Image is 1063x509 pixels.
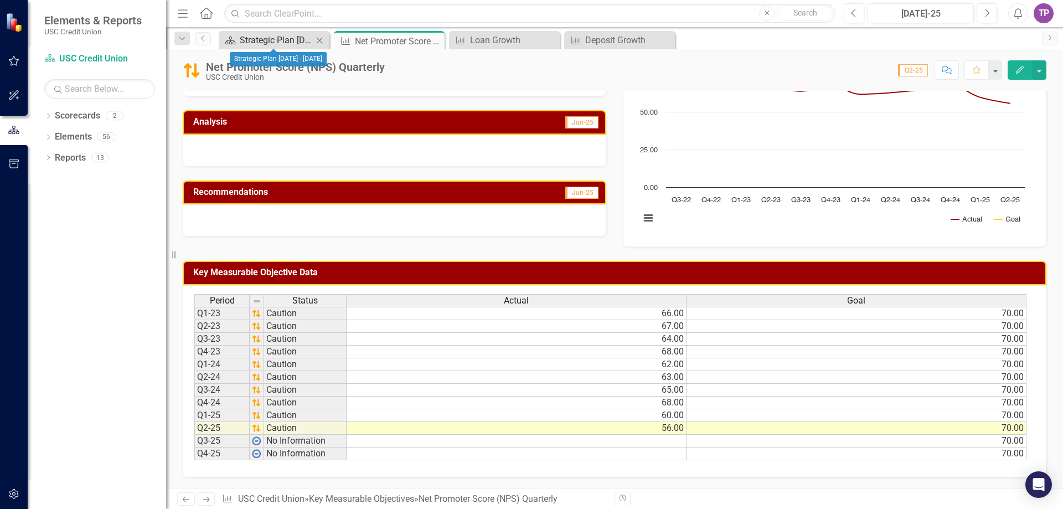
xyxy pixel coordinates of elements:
[252,385,261,394] img: 7u2iTZrTEZ7i9oDWlPBULAqDHDmR3vKCs7My6dMMCIpfJOwzDMAzDMBH4B3+rbZfrisroAAAAAElFTkSuQmCC
[194,307,250,320] td: Q1-23
[264,422,347,435] td: Caution
[347,384,687,397] td: 65.00
[1025,471,1052,498] div: Open Intercom Messenger
[347,320,687,333] td: 67.00
[55,152,86,164] a: Reports
[644,184,658,192] text: 0.00
[292,296,318,306] span: Status
[847,296,865,306] span: Goal
[55,110,100,122] a: Scorecards
[347,346,687,358] td: 68.00
[264,448,347,460] td: No Information
[640,147,658,154] text: 25.00
[55,131,92,143] a: Elements
[194,397,250,409] td: Q4-24
[252,335,261,343] img: 7u2iTZrTEZ7i9oDWlPBULAqDHDmR3vKCs7My6dMMCIpfJOwzDMAzDMBH4B3+rbZfrisroAAAAAElFTkSuQmCC
[567,33,672,47] a: Deposit Growth
[252,436,261,445] img: wPkqUstsMhMTgAAAABJRU5ErkJggg==
[565,187,598,199] span: Jun-25
[252,424,261,433] img: 7u2iTZrTEZ7i9oDWlPBULAqDHDmR3vKCs7My6dMMCIpfJOwzDMAzDMBH4B3+rbZfrisroAAAAAElFTkSuQmCC
[264,397,347,409] td: Caution
[347,409,687,422] td: 60.00
[687,371,1026,384] td: 70.00
[194,384,250,397] td: Q3-24
[210,296,235,306] span: Period
[731,197,751,204] text: Q1-23
[687,435,1026,448] td: 70.00
[504,296,529,306] span: Actual
[761,197,781,204] text: Q2-23
[347,397,687,409] td: 68.00
[777,6,833,21] button: Search
[309,493,414,504] a: Key Measurable Objectives
[91,153,109,162] div: 13
[252,373,261,382] img: 7u2iTZrTEZ7i9oDWlPBULAqDHDmR3vKCs7My6dMMCIpfJOwzDMAzDMBH4B3+rbZfrisroAAAAAElFTkSuQmCC
[640,109,658,116] text: 50.00
[194,409,250,422] td: Q1-25
[1034,3,1054,23] button: TP
[264,346,347,358] td: Caution
[347,422,687,435] td: 56.00
[264,384,347,397] td: Caution
[194,448,250,460] td: Q4-25
[634,69,1030,235] svg: Interactive chart
[194,358,250,371] td: Q1-24
[44,53,155,65] a: USC Credit Union
[264,307,347,320] td: Caution
[791,197,811,204] text: Q3-23
[44,79,155,99] input: Search Below...
[641,210,656,226] button: View chart menu, Chart
[252,411,261,420] img: 7u2iTZrTEZ7i9oDWlPBULAqDHDmR3vKCs7My6dMMCIpfJOwzDMAzDMBH4B3+rbZfrisroAAAAAElFTkSuQmCC
[585,33,672,47] div: Deposit Growth
[911,197,930,204] text: Q3-24
[687,307,1026,320] td: 70.00
[851,197,870,204] text: Q1-24
[687,422,1026,435] td: 70.00
[941,197,960,204] text: Q4-24
[238,493,305,504] a: USC Credit Union
[44,27,142,36] small: USC Credit Union
[183,61,200,79] img: Caution
[672,197,691,204] text: Q3-22
[881,197,900,204] text: Q2-24
[252,398,261,407] img: 7u2iTZrTEZ7i9oDWlPBULAqDHDmR3vKCs7My6dMMCIpfJOwzDMAzDMBH4B3+rbZfrisroAAAAAElFTkSuQmCC
[252,309,261,318] img: 7u2iTZrTEZ7i9oDWlPBULAqDHDmR3vKCs7My6dMMCIpfJOwzDMAzDMBH4B3+rbZfrisroAAAAAElFTkSuQmCC
[355,34,442,48] div: Net Promoter Score (NPS) Quarterly
[193,187,472,197] h3: Recommendations
[687,346,1026,358] td: 70.00
[194,435,250,448] td: Q3-25
[230,52,327,66] div: Strategic Plan [DATE] - [DATE]
[347,371,687,384] td: 63.00
[194,422,250,435] td: Q2-25
[687,320,1026,333] td: 70.00
[264,435,347,448] td: No Information
[194,346,250,358] td: Q4-23
[194,320,250,333] td: Q2-23
[264,371,347,384] td: Caution
[419,493,558,504] div: Net Promoter Score (NPS) Quarterly
[264,333,347,346] td: Caution
[224,4,835,23] input: Search ClearPoint...
[193,268,1040,277] h3: Key Measurable Objective Data
[687,397,1026,409] td: 70.00
[206,73,385,81] div: USC Credit Union
[687,333,1026,346] td: 70.00
[252,322,261,331] img: 7u2iTZrTEZ7i9oDWlPBULAqDHDmR3vKCs7My6dMMCIpfJOwzDMAzDMBH4B3+rbZfrisroAAAAAElFTkSuQmCC
[871,7,970,20] div: [DATE]-25
[264,409,347,422] td: Caution
[347,358,687,371] td: 62.00
[222,493,606,506] div: » »
[221,33,313,47] a: Strategic Plan [DATE] - [DATE]
[687,409,1026,422] td: 70.00
[687,358,1026,371] td: 70.00
[240,33,313,47] div: Strategic Plan [DATE] - [DATE]
[252,347,261,356] img: 7u2iTZrTEZ7i9oDWlPBULAqDHDmR3vKCs7My6dMMCIpfJOwzDMAzDMBH4B3+rbZfrisroAAAAAElFTkSuQmCC
[452,33,557,47] a: Loan Growth
[252,297,261,306] img: 8DAGhfEEPCf229AAAAAElFTkSuQmCC
[898,64,928,76] span: Q2-25
[347,333,687,346] td: 64.00
[634,69,1035,235] div: Chart. Highcharts interactive chart.
[687,384,1026,397] td: 70.00
[951,215,982,223] button: Show Actual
